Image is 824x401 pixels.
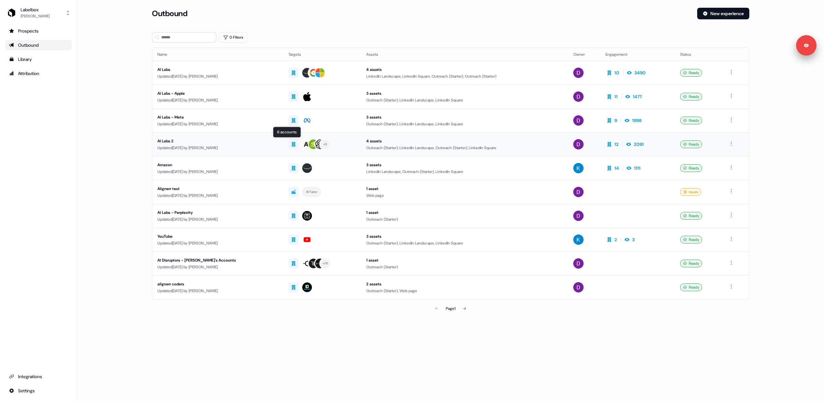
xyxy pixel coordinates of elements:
div: 6 accounts [273,127,301,138]
div: 1477 [633,93,642,100]
img: Kiera [573,163,584,173]
div: Updated [DATE] by [PERSON_NAME] [157,97,278,103]
th: Status [675,48,722,61]
img: Drew [573,258,584,269]
div: Ready [680,164,702,172]
div: Updated [DATE] by [PERSON_NAME] [157,264,278,270]
div: Updated [DATE] by [PERSON_NAME] [157,288,278,294]
div: AI Tutor [306,189,317,195]
div: Alignerr test [157,186,278,192]
div: 9 [614,117,617,124]
div: 4 assets [366,138,563,144]
th: Engagement [600,48,675,61]
div: Integrations [9,373,68,380]
div: 10 [614,70,619,76]
div: Ready [680,117,702,124]
img: Drew [573,91,584,102]
div: + 111 [323,261,328,266]
div: Outreach (Starter), LinkedIn Landscape, LinkedIn Square [366,97,563,103]
div: 2 assets [366,281,563,287]
div: Amazon [157,162,278,168]
div: 14 [614,165,619,171]
th: Name [152,48,283,61]
div: [PERSON_NAME] [21,13,50,19]
div: Updated [DATE] by [PERSON_NAME] [157,121,278,127]
a: Go to outbound experience [5,40,72,50]
div: Ready [680,140,702,148]
a: Go to templates [5,54,72,64]
div: Page 1 [446,305,455,312]
a: Go to integrations [5,371,72,382]
button: New experience [697,8,749,19]
div: YouTube [157,233,278,240]
div: Outreach (Starter) [366,264,563,270]
div: 1 asset [366,257,563,263]
div: Attribution [9,70,68,77]
th: Owner [568,48,600,61]
h3: Outbound [152,9,187,18]
div: 3 assets [366,90,563,97]
div: AI Disruptors - [PERSON_NAME]'s Accounts [157,257,278,263]
div: 3 assets [366,114,563,120]
img: Drew [573,187,584,197]
div: alignerr coders [157,281,278,287]
div: 3 assets [366,233,563,240]
div: 1998 [632,117,641,124]
div: Ready [680,212,702,220]
div: Updated [DATE] by [PERSON_NAME] [157,73,278,80]
div: LinkedIn Landscape, LinkedIn Square, Outreach (Starter), Outreach (Starter) [366,73,563,80]
div: AI Labs - Meta [157,114,278,120]
div: Updated [DATE] by [PERSON_NAME] [157,168,278,175]
a: Go to integrations [5,386,72,396]
a: Go to prospects [5,26,72,36]
div: Outbound [9,42,68,48]
div: LinkedIn Landscape, Outreach (Starter), LinkedIn Square [366,168,563,175]
div: Ready [680,236,702,243]
div: 3 [632,236,635,243]
img: Drew [573,139,584,149]
div: Web page [366,192,563,199]
div: 11 [614,93,618,100]
div: AI Labs 2 [157,138,278,144]
div: 3490 [634,70,646,76]
div: Outreach (Starter), LinkedIn Landscape, Outreach (Starter), LinkedIn Square [366,145,563,151]
div: Outreach (Starter) [366,216,563,223]
button: 0 Filters [219,32,248,43]
div: 2 [614,236,617,243]
a: Go to attribution [5,68,72,79]
button: Labelbox[PERSON_NAME] [5,5,72,21]
div: 1 asset [366,186,563,192]
div: Ready [680,69,702,77]
div: Ready [680,283,702,291]
img: Drew [573,68,584,78]
div: 12 [614,141,619,148]
div: Library [9,56,68,62]
div: Updated [DATE] by [PERSON_NAME] [157,240,278,246]
img: Drew [573,282,584,292]
div: Ready [680,260,702,267]
div: Prospects [9,28,68,34]
div: 1111 [634,165,641,171]
div: Outreach (Starter), Web page [366,288,563,294]
div: 4 assets [366,66,563,73]
img: Drew [573,115,584,126]
div: AI Labs - Apple [157,90,278,97]
div: Labelbox [21,6,50,13]
div: 1 asset [366,209,563,216]
div: Updated [DATE] by [PERSON_NAME] [157,192,278,199]
div: AI Labs [157,66,278,73]
div: Outreach (Starter), LinkedIn Landscape, LinkedIn Square [366,240,563,246]
div: + 3 [323,141,327,147]
img: Kiera [573,234,584,245]
div: Ready [680,93,702,100]
div: Settings [9,387,68,394]
div: 3 assets [366,162,563,168]
th: Targets [283,48,361,61]
div: Updated [DATE] by [PERSON_NAME] [157,145,278,151]
th: Assets [361,48,568,61]
div: Updated [DATE] by [PERSON_NAME] [157,216,278,223]
div: Outreach (Starter), LinkedIn Landscape, LinkedIn Square [366,121,563,127]
div: AI Labs - Perplexity [157,209,278,216]
div: Issues [680,188,701,196]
